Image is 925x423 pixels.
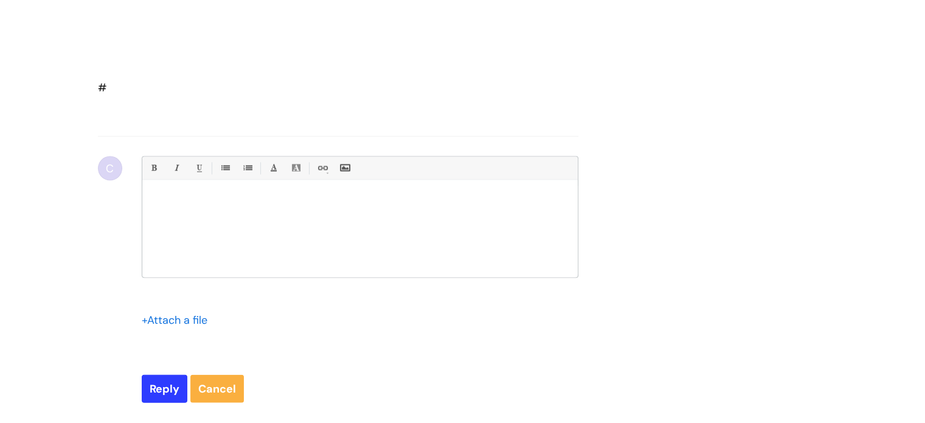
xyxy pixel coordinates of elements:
a: Font Color [266,161,281,176]
div: C [98,156,122,181]
a: Underline(Ctrl-U) [191,161,206,176]
a: Link [314,161,330,176]
a: 1. Ordered List (Ctrl-Shift-8) [240,161,255,176]
a: Insert Image... [337,161,352,176]
div: Attach a file [142,310,215,330]
a: • Unordered List (Ctrl-Shift-7) [217,161,232,176]
a: Italic (Ctrl-I) [168,161,184,176]
a: Bold (Ctrl-B) [146,161,161,176]
a: Back Color [288,161,303,176]
a: Cancel [190,375,244,403]
input: Reply [142,375,187,403]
